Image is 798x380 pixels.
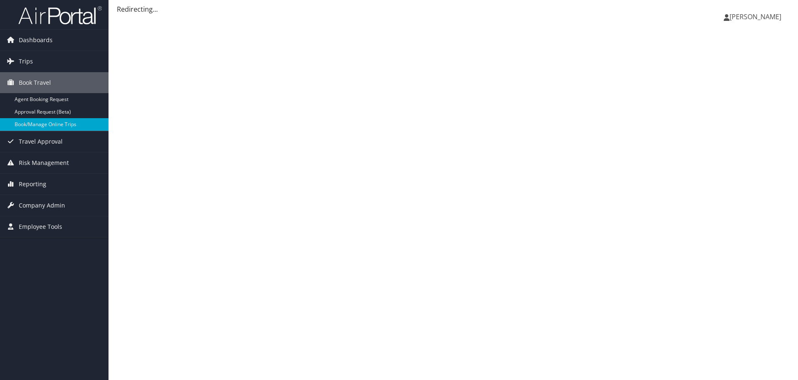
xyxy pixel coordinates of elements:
[19,72,51,93] span: Book Travel
[724,4,790,29] a: [PERSON_NAME]
[19,216,62,237] span: Employee Tools
[19,131,63,152] span: Travel Approval
[19,51,33,72] span: Trips
[19,152,69,173] span: Risk Management
[117,4,790,14] div: Redirecting...
[18,5,102,25] img: airportal-logo.png
[730,12,781,21] span: [PERSON_NAME]
[19,174,46,195] span: Reporting
[19,30,53,51] span: Dashboards
[19,195,65,216] span: Company Admin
